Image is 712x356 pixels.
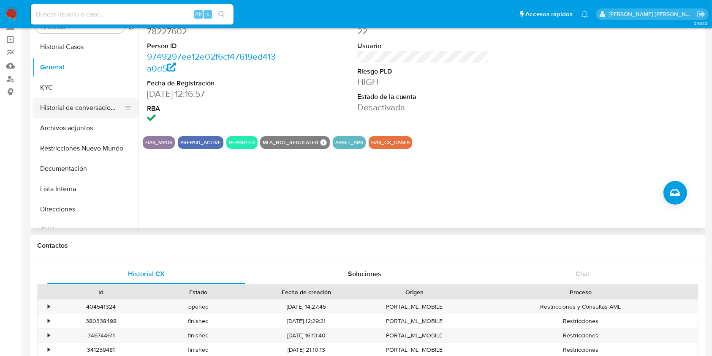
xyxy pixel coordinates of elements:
span: Chat [576,269,590,279]
dd: Desactivada [357,101,489,113]
span: Accesos rápidos [525,10,573,19]
dt: RBA [147,104,279,113]
div: Restricciones y Consultas AML [463,300,698,314]
dt: Usuario [357,41,489,51]
button: Historial Casos [33,37,138,57]
div: • [48,317,50,325]
span: s [207,10,209,18]
dd: 22 [357,25,489,37]
div: Origen [372,288,457,296]
span: 3.160.0 [694,20,708,27]
div: PORTAL_ML_MOBILE [366,329,463,342]
div: [DATE] 16:13:40 [247,329,366,342]
a: Notificaciones [581,11,588,18]
dt: Riesgo PLD [357,67,489,76]
div: Id [58,288,144,296]
div: PORTAL_ML_MOBILE [366,300,463,314]
div: • [48,303,50,311]
button: Lista Interna [33,179,138,199]
button: Archivos adjuntos [33,118,138,138]
button: Direcciones [33,199,138,219]
dt: Fecha de Registración [147,79,279,88]
dt: Estado de la cuenta [357,92,489,101]
dt: Person ID [147,41,279,51]
span: Soluciones [348,269,381,279]
div: [DATE] 14:27:45 [247,300,366,314]
div: finished [150,314,247,328]
div: • [48,346,50,354]
div: Proceso [469,288,692,296]
dd: [DATE] 12:16:57 [147,88,279,100]
div: 380338498 [52,314,150,328]
input: Buscar usuario o caso... [31,9,234,20]
a: 9749297ee12e02f6cf47619ed413a0d5 [147,50,276,74]
span: Historial CX [128,269,165,279]
button: KYC [33,77,138,98]
h1: Contactos [37,241,698,250]
button: search-icon [213,8,230,20]
div: Fecha de creación [253,288,360,296]
button: CVU [33,219,138,240]
span: Alt [195,10,202,18]
button: Documentación [33,159,138,179]
div: Restricciones [463,329,698,342]
div: finished [150,329,247,342]
div: Estado [156,288,242,296]
div: 404541324 [52,300,150,314]
div: opened [150,300,247,314]
div: • [48,331,50,340]
dd: HIGH [357,76,489,88]
button: Restricciones Nuevo Mundo [33,138,138,159]
dd: 78227602 [147,25,279,37]
button: Historial de conversaciones [33,98,131,118]
button: General [33,57,138,77]
div: PORTAL_ML_MOBILE [366,314,463,328]
div: Restricciones [463,314,698,328]
div: 346744611 [52,329,150,342]
div: [DATE] 12:29:21 [247,314,366,328]
p: lucia.neglia@mercadolibre.com [609,10,694,18]
a: Salir [697,10,706,19]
